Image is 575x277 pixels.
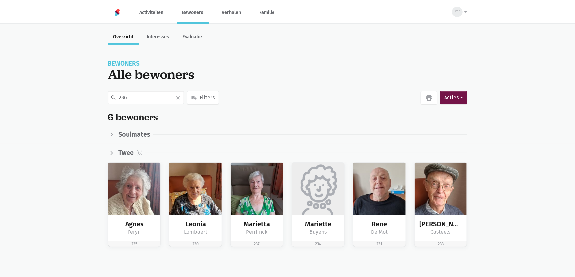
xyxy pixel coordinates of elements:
[230,162,283,247] a: bewoner afbeelding Marietta Peirlinck 237
[421,91,437,104] a: print
[108,163,161,215] img: bewoner afbeelding
[108,241,161,247] div: 235
[108,30,139,45] a: Overzicht
[353,162,406,247] a: bewoner afbeelding Rene De Mot 231
[108,67,467,82] div: Alle bewoners
[353,241,406,247] div: 231
[177,30,208,45] a: Evaluatie
[292,162,345,247] a: bewoner afbeelding Mariette Buyens 234
[297,220,339,228] div: Mariette
[169,162,222,247] a: bewoner afbeelding Leonia Lombaert 230
[108,162,161,247] a: bewoner afbeelding Agnes Feryn 235
[448,4,467,19] button: SV
[420,220,462,228] div: [PERSON_NAME]
[142,30,175,45] a: Interesses
[236,220,278,228] div: Marietta
[108,91,184,104] input: Zoek (naam of kamer)
[414,162,467,247] a: bewoner afbeelding [PERSON_NAME] Casteels 233
[359,228,400,236] div: De Mot
[113,9,121,16] img: Home
[114,220,156,228] div: Agnes
[420,228,462,236] div: Casteels
[108,131,151,138] a: chevron_right Soulmates
[254,1,280,23] a: Familie
[236,228,278,236] div: Peirlinck
[292,241,344,247] div: 234
[137,150,143,156] small: (6)
[231,163,283,215] img: bewoner afbeelding
[169,163,222,215] img: bewoner afbeelding
[191,95,197,101] i: playlist_add
[425,94,433,102] i: print
[415,241,467,247] div: 233
[187,91,219,104] button: playlist_addFilters
[134,1,169,23] a: Activiteiten
[292,163,344,215] img: bewoner afbeelding
[359,220,400,228] div: Rene
[175,220,216,228] div: Leonia
[114,228,156,236] div: Feryn
[353,163,406,215] img: bewoner afbeelding
[175,228,216,236] div: Lombaert
[108,112,158,123] h3: 6 bewoners
[111,95,117,101] i: search
[217,1,246,23] a: Verhalen
[455,9,460,15] span: SV
[108,149,116,157] i: chevron_right
[177,1,209,23] a: Bewoners
[297,228,339,236] div: Buyens
[169,241,222,247] div: 230
[108,131,116,138] i: chevron_right
[440,91,467,104] button: Acties
[415,163,467,215] img: bewoner afbeelding
[108,149,143,157] a: chevron_right Twee(6)
[175,95,181,101] i: close
[231,241,283,247] div: 237
[108,61,467,67] div: Bewoners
